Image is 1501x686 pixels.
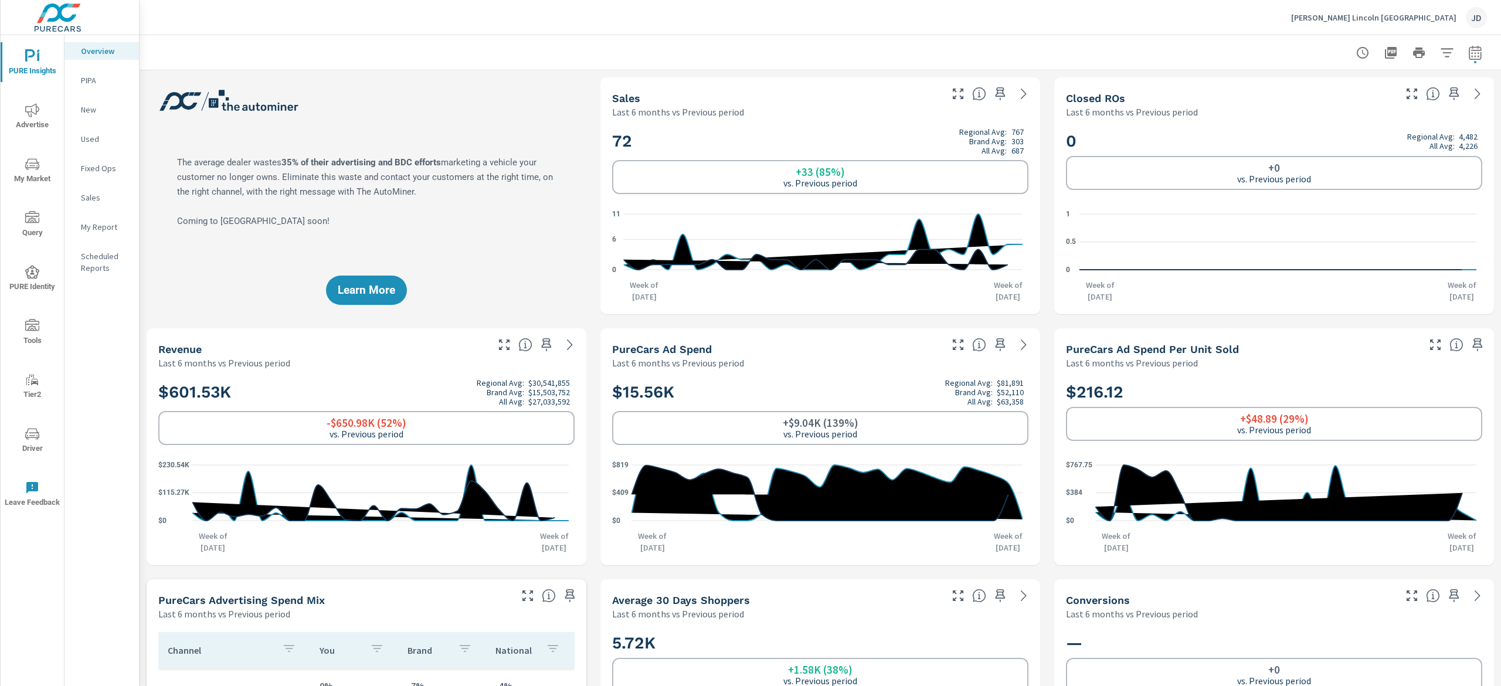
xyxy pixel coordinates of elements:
div: Sales [64,189,139,206]
p: 767 [1011,127,1024,137]
p: vs. Previous period [1237,675,1311,686]
h5: Conversions [1066,594,1130,606]
p: Regional Avg: [945,378,993,388]
h5: PureCars Advertising Spend Mix [158,594,325,606]
button: Make Fullscreen [495,335,514,354]
p: Week of [DATE] [1441,279,1482,303]
h5: PureCars Ad Spend [612,343,712,355]
p: Regional Avg: [477,378,524,388]
text: $0 [158,517,167,525]
span: The number of dealer-specified goals completed by a visitor. [Source: This data is provided by th... [1426,589,1440,603]
p: $81,891 [997,378,1024,388]
span: Learn More [338,285,395,296]
a: See more details in report [1014,84,1033,103]
span: Total sales revenue over the selected date range. [Source: This data is sourced from the dealer’s... [518,338,532,352]
p: You [320,644,361,656]
span: Save this to your personalized report [561,586,579,605]
h6: +1.58K (38%) [788,664,853,675]
a: See more details in report [1468,586,1487,605]
p: $27,033,592 [528,397,570,406]
span: Number of vehicles sold by the dealership over the selected date range. [Source: This data is sou... [972,87,986,101]
h6: +33 (85%) [796,166,845,178]
div: PIPA [64,72,139,89]
span: Query [4,211,60,240]
h6: +$9.04K (139%) [783,417,858,429]
p: Week of [DATE] [987,279,1028,303]
span: PURE Identity [4,265,60,294]
button: Make Fullscreen [949,586,967,605]
p: Brand [407,644,449,656]
h5: Revenue [158,343,202,355]
div: New [64,101,139,118]
p: vs. Previous period [1237,174,1311,184]
p: Week of [DATE] [987,530,1028,553]
p: Last 6 months vs Previous period [612,105,744,119]
span: Tier2 [4,373,60,402]
span: Save this to your personalized report [1468,335,1487,354]
text: 0 [1066,266,1070,274]
p: All Avg: [982,146,1007,155]
h6: -$650.98K (52%) [327,417,406,429]
p: 303 [1011,137,1024,146]
div: Fixed Ops [64,159,139,177]
p: Last 6 months vs Previous period [1066,105,1198,119]
h2: $15.56K [612,378,1028,406]
p: $63,358 [997,397,1024,406]
h5: Closed ROs [1066,92,1125,104]
p: Fixed Ops [81,162,130,174]
a: See more details in report [1468,84,1487,103]
text: $384 [1066,489,1082,497]
p: All Avg: [1429,141,1455,151]
text: $767.75 [1066,461,1092,469]
p: [PERSON_NAME] Lincoln [GEOGRAPHIC_DATA] [1291,12,1456,23]
h6: +0 [1268,162,1280,174]
p: Week of [DATE] [624,279,665,303]
p: vs. Previous period [330,429,403,439]
button: Learn More [326,276,407,305]
span: My Market [4,157,60,186]
button: Make Fullscreen [518,586,537,605]
p: National [495,644,536,656]
text: $230.54K [158,461,189,469]
span: Save this to your personalized report [1445,586,1463,605]
h2: — [1066,633,1482,653]
span: Number of Repair Orders Closed by the selected dealership group over the selected time range. [So... [1426,87,1440,101]
div: My Report [64,218,139,236]
span: Total cost of media for all PureCars channels for the selected dealership group over the selected... [972,338,986,352]
text: 0 [612,266,616,274]
p: All Avg: [499,397,524,406]
h5: Average 30 Days Shoppers [612,594,750,606]
h2: $216.12 [1066,382,1482,402]
p: PIPA [81,74,130,86]
p: Week of [DATE] [632,530,673,553]
span: Advertise [4,103,60,132]
p: vs. Previous period [783,429,857,439]
text: $115.27K [158,489,189,497]
span: Driver [4,427,60,456]
span: This table looks at how you compare to the amount of budget you spend per channel as opposed to y... [542,589,556,603]
p: 4,226 [1459,141,1478,151]
p: $52,110 [997,388,1024,397]
p: Sales [81,192,130,203]
p: vs. Previous period [783,178,857,188]
p: Last 6 months vs Previous period [612,356,744,370]
p: $15,503,752 [528,388,570,397]
h6: +0 [1268,664,1280,675]
p: 4,482 [1459,132,1478,141]
p: vs. Previous period [783,675,857,686]
button: Make Fullscreen [949,335,967,354]
p: Week of [DATE] [1096,530,1137,553]
button: Make Fullscreen [1426,335,1445,354]
p: Overview [81,45,130,57]
span: A rolling 30 day total of daily Shoppers on the dealership website, averaged over the selected da... [972,589,986,603]
text: $0 [612,517,620,525]
p: All Avg: [967,397,993,406]
p: Last 6 months vs Previous period [158,356,290,370]
div: Used [64,130,139,148]
p: Regional Avg: [959,127,1007,137]
a: See more details in report [1014,586,1033,605]
p: Brand Avg: [487,388,524,397]
span: Leave Feedback [4,481,60,510]
text: 1 [1066,210,1070,218]
h2: 5.72K [612,633,1028,653]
